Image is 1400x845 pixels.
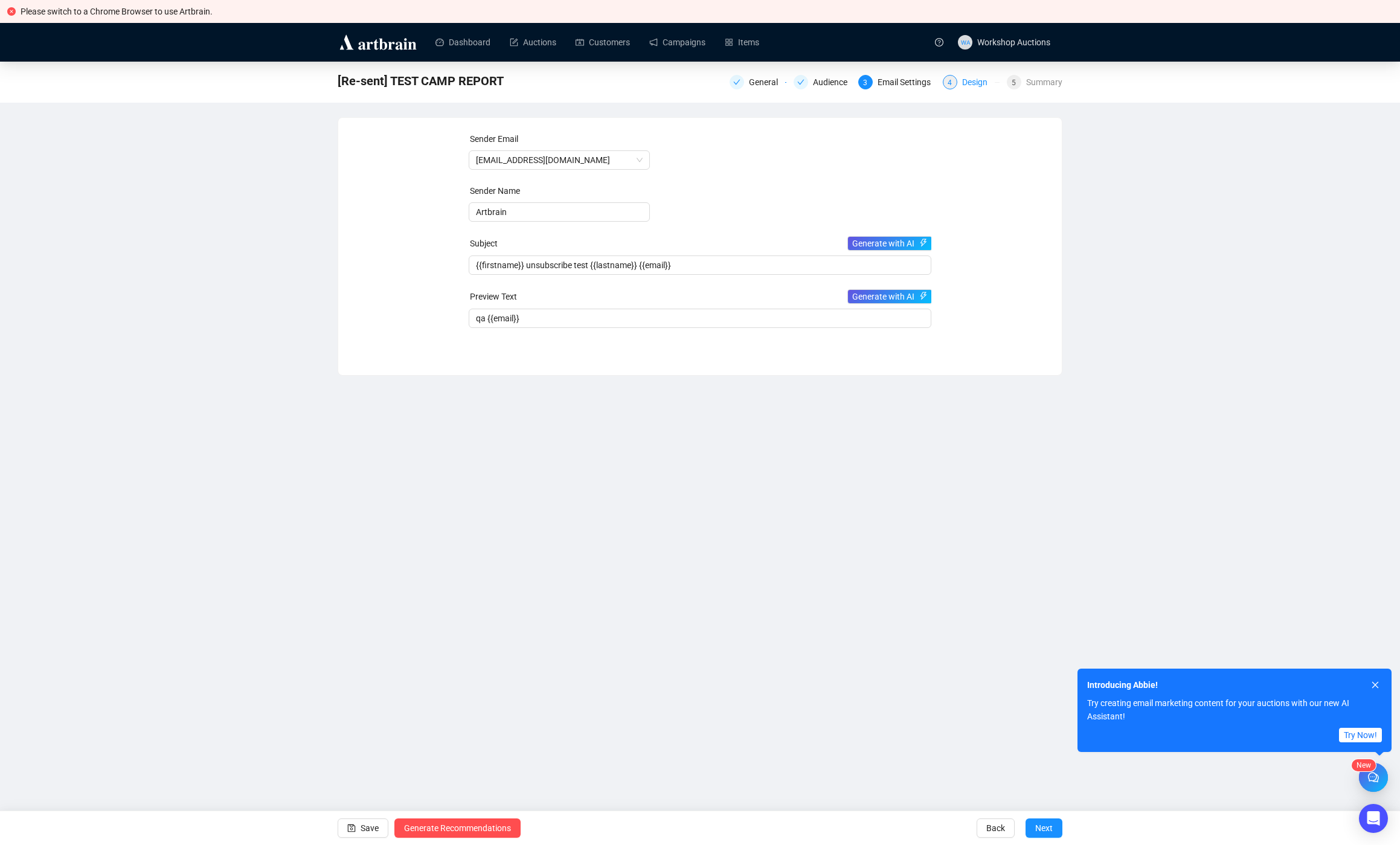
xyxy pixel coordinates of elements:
div: 3Email Settings [858,75,936,89]
span: close [1371,681,1379,689]
a: Dashboard [435,27,490,58]
label: Sender Name [470,186,520,196]
div: Audience [813,75,855,89]
div: General [749,75,785,89]
a: question-circle [928,23,951,61]
span: 3 [863,79,867,87]
span: Generate Recommendations [404,811,511,845]
span: thunderbolt [919,239,928,247]
button: Generate Recommendations [394,818,521,838]
span: thunderbolt [919,292,928,300]
div: Try creating email marketing content for your auctions with our new AI Assistant! [1077,696,1392,723]
span: 4 [948,79,952,87]
sup: New [1352,759,1376,771]
div: Design [962,75,995,89]
div: Please switch to a Chrome Browser to use Artbrain. [21,5,1393,18]
div: Subject [470,236,933,251]
span: close-circle [7,7,16,16]
span: WA [960,37,969,47]
button: Try Now! [1339,728,1382,742]
a: Auctions [510,27,556,58]
span: Generate with AI [852,237,914,250]
div: Email Settings [878,75,938,89]
span: 5 [1012,79,1016,87]
span: Next [1035,811,1053,845]
div: Open Intercom Messenger [1359,804,1388,833]
span: Save [361,811,379,845]
button: close [1369,678,1382,692]
span: question-circle [935,38,943,47]
span: Back [986,811,1005,845]
button: Subject [847,236,933,251]
a: Campaigns [649,27,705,58]
button: Next [1026,818,1062,838]
a: Items [725,27,759,58]
div: Introducing Abbie! [1087,678,1369,692]
span: support@staging.artbrain.co [476,151,643,169]
span: comment [1368,772,1379,783]
span: check [797,79,804,86]
label: Sender Email [470,134,518,144]
img: logo [338,33,419,52]
button: New [1359,763,1388,792]
div: 5Summary [1007,75,1062,89]
span: save [347,824,356,832]
button: Save [338,818,388,838]
button: Back [977,818,1015,838]
span: Workshop Auctions [977,37,1050,47]
span: check [733,79,740,86]
span: Try Now! [1344,728,1377,742]
button: Preview Text [847,289,933,304]
div: Audience [794,75,850,89]
a: Customers [576,27,630,58]
div: 4Design [943,75,1000,89]
span: Generate with AI [852,290,914,303]
div: Preview Text [470,289,933,304]
div: General [730,75,786,89]
span: [Re-sent] TEST CAMP REPORT [338,71,504,91]
div: Summary [1026,75,1062,89]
